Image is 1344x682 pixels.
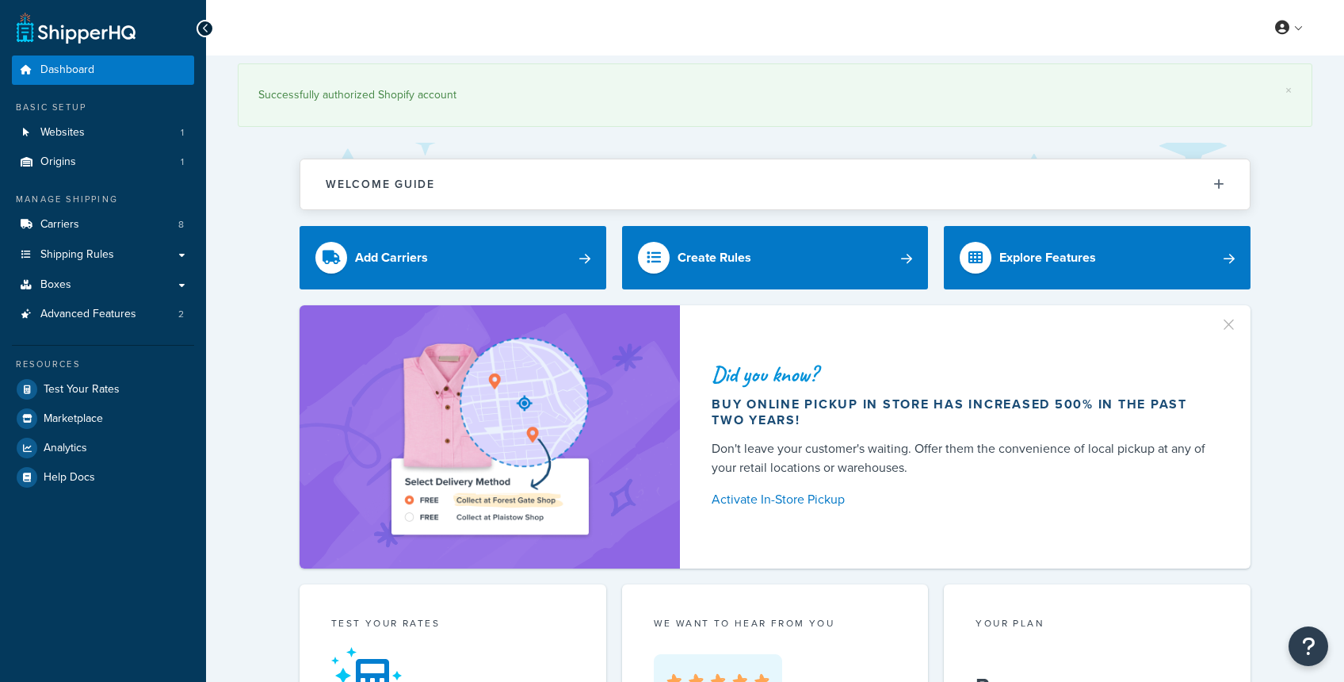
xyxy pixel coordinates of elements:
[12,300,194,329] li: Advanced Features
[40,248,114,262] span: Shipping Rules
[12,210,194,239] li: Carriers
[12,270,194,300] a: Boxes
[12,240,194,270] a: Shipping Rules
[712,363,1212,385] div: Did you know?
[712,397,1212,428] div: Buy online pickup in store has increased 500% in the past two years!
[12,118,194,148] li: Websites
[40,308,136,321] span: Advanced Features
[12,358,194,371] div: Resources
[178,308,184,321] span: 2
[181,155,184,169] span: 1
[12,148,194,177] a: Origins1
[40,218,79,232] span: Carriers
[300,226,606,289] a: Add Carriers
[12,463,194,492] a: Help Docs
[331,616,575,634] div: Test your rates
[999,247,1096,269] div: Explore Features
[12,210,194,239] a: Carriers8
[40,155,76,169] span: Origins
[346,329,633,545] img: ad-shirt-map-b0359fc47e01cab431d101c4b569394f6a03f54285957d908178d52f29eb9668.png
[40,126,85,140] span: Websites
[12,404,194,433] a: Marketplace
[44,412,103,426] span: Marketplace
[712,489,1212,511] a: Activate In-Store Pickup
[44,383,120,397] span: Test Your Rates
[12,193,194,206] div: Manage Shipping
[44,442,87,455] span: Analytics
[355,247,428,269] div: Add Carriers
[12,118,194,148] a: Websites1
[944,226,1250,289] a: Explore Features
[12,434,194,462] a: Analytics
[654,616,897,630] p: we want to hear from you
[1285,84,1292,97] a: ×
[678,247,751,269] div: Create Rules
[326,178,435,190] h2: Welcome Guide
[40,278,71,292] span: Boxes
[40,63,94,77] span: Dashboard
[1289,626,1328,666] button: Open Resource Center
[976,616,1219,634] div: Your Plan
[12,148,194,177] li: Origins
[44,471,95,485] span: Help Docs
[12,56,194,85] a: Dashboard
[622,226,929,289] a: Create Rules
[258,84,1292,106] div: Successfully authorized Shopify account
[178,218,184,232] span: 8
[300,159,1250,209] button: Welcome Guide
[12,300,194,329] a: Advanced Features2
[12,375,194,404] a: Test Your Rates
[181,126,184,140] span: 1
[712,439,1212,477] div: Don't leave your customer's waiting. Offer them the convenience of local pickup at any of your re...
[12,101,194,114] div: Basic Setup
